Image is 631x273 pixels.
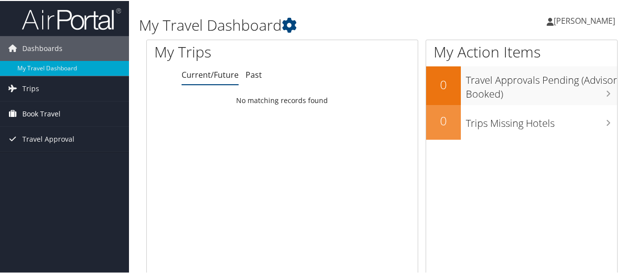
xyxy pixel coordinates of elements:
[246,68,262,79] a: Past
[426,111,461,128] h2: 0
[22,75,39,100] span: Trips
[466,67,617,100] h3: Travel Approvals Pending (Advisor Booked)
[554,14,615,25] span: [PERSON_NAME]
[22,101,61,125] span: Book Travel
[547,5,625,35] a: [PERSON_NAME]
[147,91,418,109] td: No matching records found
[182,68,239,79] a: Current/Future
[139,14,463,35] h1: My Travel Dashboard
[426,65,617,104] a: 0Travel Approvals Pending (Advisor Booked)
[22,126,74,151] span: Travel Approval
[466,110,617,129] h3: Trips Missing Hotels
[22,35,63,60] span: Dashboards
[426,41,617,61] h1: My Action Items
[22,6,121,30] img: airportal-logo.png
[426,75,461,92] h2: 0
[426,104,617,139] a: 0Trips Missing Hotels
[154,41,297,61] h1: My Trips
